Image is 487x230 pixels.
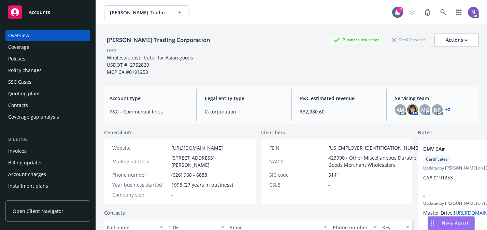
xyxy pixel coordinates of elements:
span: C-corporation [205,108,283,115]
span: $32,980.60 [300,108,378,115]
div: Overview [8,30,29,41]
a: Contacts [104,209,125,216]
div: Billing [5,136,90,143]
a: Policies [5,53,90,64]
span: - [171,191,173,198]
div: Company size [112,191,169,198]
span: - [328,181,330,188]
div: FEIN [269,144,326,151]
div: Phone number [112,171,169,178]
div: [PERSON_NAME] Trading Corporation [104,36,213,44]
div: Account charges [8,169,46,180]
span: [US_EMPLOYER_IDENTIFICATION_NUMBER] [328,144,426,151]
span: Account type [110,95,188,102]
div: Business Insurance [330,36,383,44]
a: Overview [5,30,90,41]
span: P&C - Commercial lines [110,108,188,115]
span: General info [104,129,133,136]
button: Nova Assist [428,216,475,230]
div: DBA: - [107,47,119,54]
a: Policy changes [5,65,90,76]
a: Installment plans [5,180,90,191]
div: Actions [446,33,468,46]
span: Wholesale distributor for Asian goods USDOT #: 2752829 MCP CA #0191253 [107,54,193,75]
a: SSC Cases [5,77,90,87]
button: [PERSON_NAME] Trading Corporation [104,5,189,19]
div: Coverage [8,42,29,53]
div: Drag to move [428,217,436,230]
div: Year business started [112,181,169,188]
a: [URL][DOMAIN_NAME] [171,145,223,151]
a: Accounts [5,3,90,22]
div: NAICS [269,158,326,165]
button: Actions [434,33,479,47]
a: Coverage gap analysis [5,111,90,122]
div: 17 [397,7,403,13]
span: MG [421,106,429,113]
span: Identifiers [261,129,285,136]
span: [STREET_ADDRESS][PERSON_NAME] [171,154,247,168]
span: Accounts [29,10,50,15]
a: Account charges [5,169,90,180]
span: NP [434,106,441,113]
a: Invoices [5,146,90,157]
div: Installment plans [8,180,48,191]
a: Start snowing [405,5,419,19]
a: Billing updates [5,157,90,168]
div: Quoting plans [8,88,41,99]
span: P&C estimated revenue [300,95,378,102]
img: photo [407,104,418,115]
div: Coverage gap analysis [8,111,59,122]
div: Policies [8,53,25,64]
a: +2 [445,108,450,112]
div: Contacts [8,100,28,111]
a: Switch app [452,5,466,19]
span: 1998 (27 years in business) [171,181,233,188]
span: (626) 968 - 6888 [171,171,207,178]
span: Open Client Navigator [13,207,63,215]
img: photo [468,7,479,18]
div: SIC code [269,171,326,178]
span: 5141 [328,171,339,178]
div: SSC Cases [8,77,31,87]
span: Servicing team [395,95,473,102]
a: Quoting plans [5,88,90,99]
span: Nova Assist [442,220,469,226]
span: Legal entity type [205,95,283,102]
div: Invoices [8,146,27,157]
a: Report a Bug [421,5,434,19]
div: Policy changes [8,65,42,76]
a: Search [436,5,450,19]
div: Mailing address [112,158,169,165]
div: Billing updates [8,157,43,168]
span: Certificates [426,156,448,162]
div: Total Rewards [388,36,429,44]
span: AM [397,106,404,113]
a: Contacts [5,100,90,111]
span: 423990 - Other Miscellaneous Durable Goods Merchant Wholesalers [328,154,426,168]
a: Coverage [5,42,90,53]
div: CSLB [269,181,326,188]
span: CA# 0191253 [423,174,453,181]
span: [PERSON_NAME] Trading Corporation [110,9,169,16]
div: Website [112,144,169,151]
span: Notes [418,129,432,137]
